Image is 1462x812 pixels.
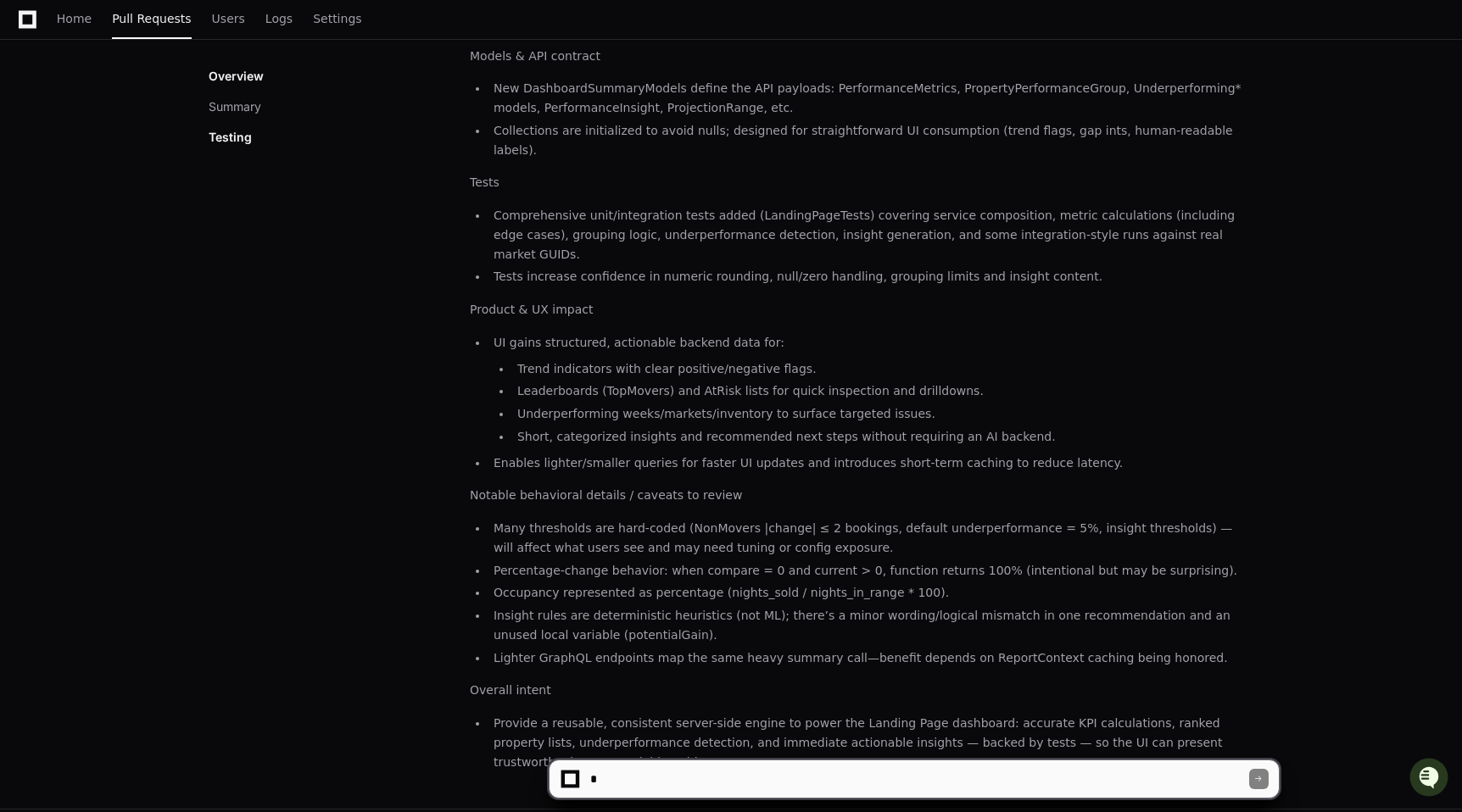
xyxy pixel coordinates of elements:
[57,14,92,24] span: Home
[488,519,1253,558] li: Many thresholds are hard-coded (NonMovers |change| ≤ 2 bookings, default underperformance = 5%, i...
[488,648,1253,668] li: Lighter GraphQL endpoints map the same heavy summary call—benefit depends on ReportContext cachin...
[265,14,293,24] span: Logs
[1408,756,1454,802] iframe: Open customer support
[120,177,205,191] a: Powered byPylon
[470,486,1253,505] p: Notable behavioral details / caveats to review
[58,126,278,143] div: Start new chat
[17,68,309,95] div: Welcome
[512,427,1253,447] li: Short, categorized insights and recommended next steps without requiring an AI backend.
[209,68,264,85] p: Overview
[488,79,1253,118] li: New DashboardSummaryModels define the API payloads: PerformanceMetrics, PropertyPerformanceGroup,...
[488,714,1253,771] li: Provide a reusable, consistent server-side engine to power the Landing Page dashboard: accurate K...
[17,126,47,157] img: 1756235613930-3d25f9e4-fa56-45dd-b3ad-e072dfbd1548
[488,333,1253,447] li: UI gains structured, actionable backend data for:
[209,129,252,146] p: Testing
[488,267,1253,286] li: Tests increase confidence in numeric rounding, null/zero handling, grouping limits and insight co...
[488,121,1253,160] li: Collections are initialized to avoid nulls; designed for straightforward UI consumption (trend fl...
[212,14,245,24] span: Users
[112,14,191,24] span: Pull Requests
[58,143,215,157] div: We're available if you need us!
[209,98,261,115] button: Summary
[17,17,51,51] img: PlayerZero
[288,131,309,152] button: Start new chat
[470,681,1253,700] p: Overall intent
[470,300,1253,320] p: Product & UX impact
[313,14,361,24] span: Settings
[512,359,1253,379] li: Trend indicators with clear positive/negative flags.
[512,381,1253,401] li: Leaderboards (TopMovers) and AtRisk lists for quick inspection and drilldowns.
[488,583,1253,603] li: Occupancy represented as percentage (nights_sold / nights_in_range * 100).
[488,606,1253,645] li: Insight rules are deterministic heuristics (not ML); there’s a minor wording/logical mismatch in ...
[470,47,1253,66] p: Models & API contract
[488,561,1253,581] li: Percentage-change behavior: when compare = 0 and current > 0, function returns 100% (intentional ...
[488,206,1253,264] li: Comprehensive unit/integration tests added (LandingPageTests) covering service composition, metri...
[488,453,1253,473] li: Enables lighter/smaller queries for faster UI updates and introduces short-term caching to reduce...
[470,173,1253,192] p: Tests
[512,404,1253,424] li: Underperforming weeks/markets/inventory to surface targeted issues.
[169,178,205,191] span: Pylon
